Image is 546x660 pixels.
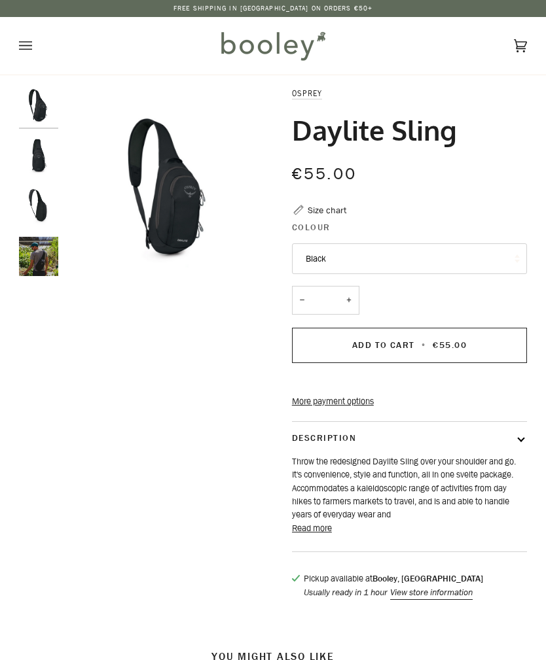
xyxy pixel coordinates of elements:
[292,328,527,363] button: Add to Cart • €55.00
[19,186,58,226] img: Osprey Daylite Sling 5L Black - Booley Galway
[19,17,58,75] button: Open menu
[292,286,359,314] input: Quantity
[292,88,323,99] a: Osprey
[19,137,58,176] img: Osprey Daylite Sling 5L Black - Booley Galway
[173,3,373,14] p: Free Shipping in [GEOGRAPHIC_DATA] on Orders €50+
[292,422,527,455] button: Description
[304,572,483,585] p: Pickup available at
[292,113,457,147] h1: Daylite Sling
[418,339,430,351] span: •
[292,522,332,535] button: Read more
[19,87,58,126] img: Osprey Daylite Sling 5L Black - Booley Galway
[308,203,346,217] div: Size chart
[65,87,273,295] img: Osprey Daylite Sling 5L Black - Booley Galway
[373,572,483,585] strong: Booley, [GEOGRAPHIC_DATA]
[19,237,58,276] img: Osprey Daylite Sling 5L Black - Booley Galway
[292,243,527,275] button: Black
[338,286,359,314] button: +
[292,286,313,314] button: −
[292,455,527,522] p: Throw the redesigned Daylite Sling over your shoulder and go. It's convenience, style and functio...
[433,339,467,351] span: €55.00
[215,27,330,65] img: Booley
[352,339,415,351] span: Add to Cart
[292,221,331,234] span: Colour
[304,586,483,599] p: Usually ready in 1 hour
[292,395,527,408] a: More payment options
[390,586,473,599] button: View store information
[292,163,357,184] span: €55.00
